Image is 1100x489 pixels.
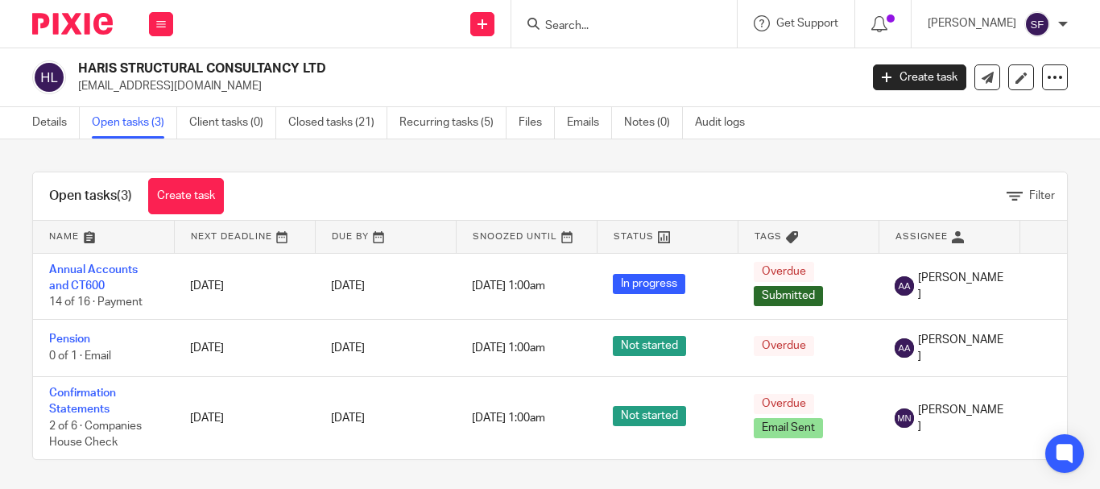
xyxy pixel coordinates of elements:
span: [DATE] [331,342,365,354]
span: [PERSON_NAME] [918,332,1003,365]
a: Annual Accounts and CT600 [49,264,138,292]
img: svg%3E [895,276,914,296]
span: Not started [613,406,686,426]
span: 14 of 16 · Payment [49,296,143,308]
h2: HARIS STRUCTURAL CONSULTANCY LTD [78,60,695,77]
img: svg%3E [895,338,914,358]
span: Submitted [754,286,823,306]
span: Tags [755,232,782,241]
a: Create task [148,178,224,214]
span: In progress [613,274,685,294]
a: Recurring tasks (5) [399,107,507,139]
input: Search [544,19,689,34]
span: [DATE] 1:00am [472,342,545,354]
span: [DATE] 1:00am [472,280,545,292]
span: Not started [613,336,686,356]
span: 2 of 6 · Companies House Check [49,421,142,449]
img: svg%3E [32,60,66,94]
p: [EMAIL_ADDRESS][DOMAIN_NAME] [78,78,849,94]
span: [DATE] [331,412,365,424]
a: Notes (0) [624,107,683,139]
a: Files [519,107,555,139]
a: Create task [873,64,966,90]
span: Status [614,232,654,241]
span: [DATE] 1:00am [472,412,545,424]
img: Pixie [32,13,113,35]
span: Get Support [776,18,838,29]
td: [DATE] [174,253,315,319]
h1: Open tasks [49,188,132,205]
a: Details [32,107,80,139]
span: Snoozed Until [473,232,557,241]
span: Overdue [754,394,814,414]
span: Overdue [754,262,814,282]
p: [PERSON_NAME] [928,15,1016,31]
a: Confirmation Statements [49,387,116,415]
a: Emails [567,107,612,139]
span: (3) [117,189,132,202]
a: Open tasks (3) [92,107,177,139]
td: [DATE] [174,319,315,376]
span: [PERSON_NAME] [918,270,1003,303]
span: [PERSON_NAME] [918,402,1003,435]
span: Overdue [754,336,814,356]
a: Audit logs [695,107,757,139]
span: Filter [1029,190,1055,201]
span: Email Sent [754,418,823,438]
span: 0 of 1 · Email [49,350,111,362]
a: Client tasks (0) [189,107,276,139]
span: [DATE] [331,280,365,292]
a: Closed tasks (21) [288,107,387,139]
a: Pension [49,334,90,345]
img: svg%3E [895,408,914,428]
img: svg%3E [1024,11,1050,37]
td: [DATE] [174,377,315,459]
